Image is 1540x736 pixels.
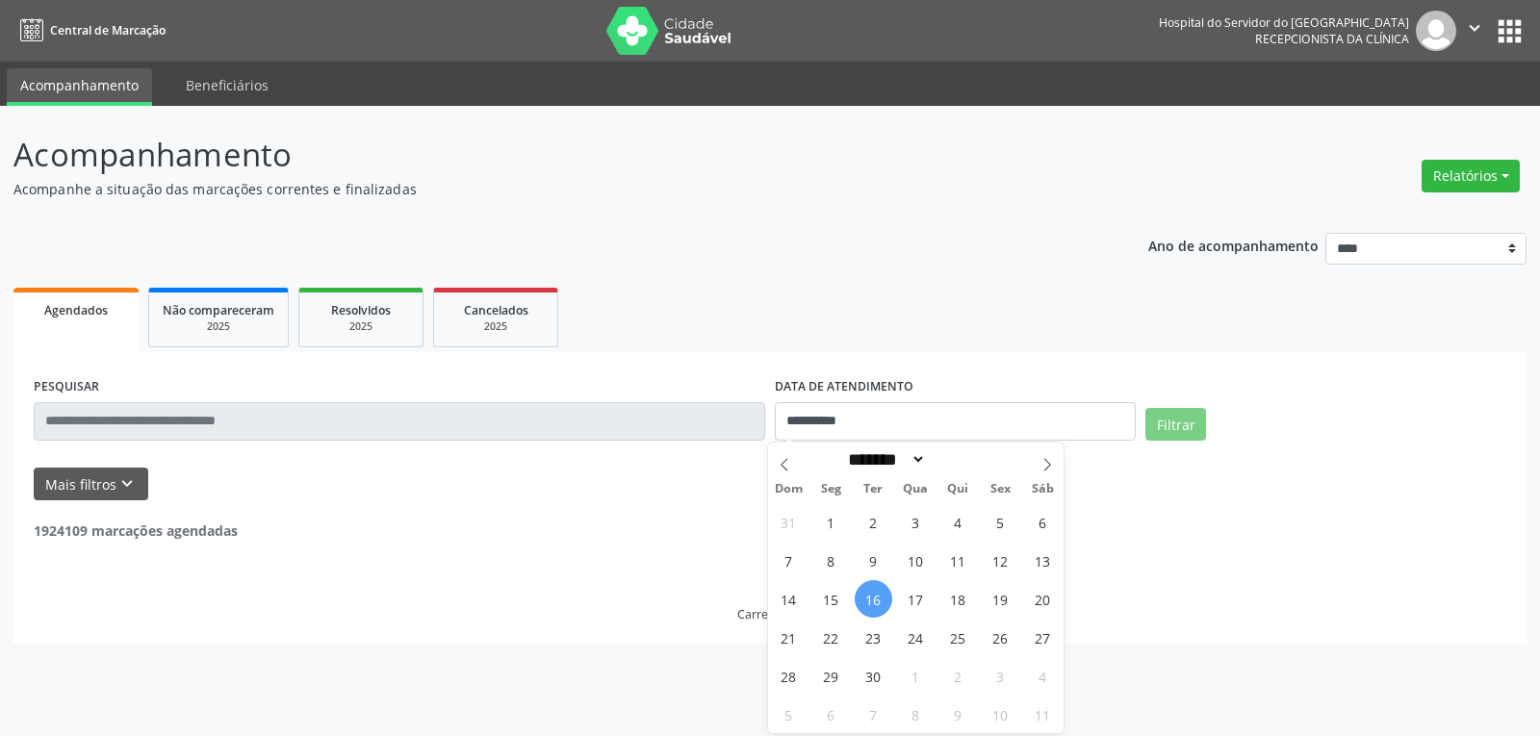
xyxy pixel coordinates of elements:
[855,696,892,733] span: Outubro 7, 2025
[855,503,892,541] span: Setembro 2, 2025
[855,657,892,695] span: Setembro 30, 2025
[897,503,935,541] span: Setembro 3, 2025
[163,319,274,334] div: 2025
[1416,11,1456,51] img: img
[939,657,977,695] span: Outubro 2, 2025
[770,619,808,656] span: Setembro 21, 2025
[1024,580,1062,618] span: Setembro 20, 2025
[13,179,1072,199] p: Acompanhe a situação das marcações correntes e finalizadas
[13,14,166,46] a: Central de Marcação
[7,68,152,106] a: Acompanhamento
[1024,542,1062,579] span: Setembro 13, 2025
[855,542,892,579] span: Setembro 9, 2025
[812,696,850,733] span: Outubro 6, 2025
[34,521,238,540] strong: 1924109 marcações agendadas
[770,580,808,618] span: Setembro 14, 2025
[1021,483,1064,495] span: Sáb
[331,302,391,318] span: Resolvidos
[44,302,108,318] span: Agendados
[897,657,935,695] span: Outubro 1, 2025
[812,542,850,579] span: Setembro 8, 2025
[1024,619,1062,656] span: Setembro 27, 2025
[939,542,977,579] span: Setembro 11, 2025
[768,483,810,495] span: Dom
[448,319,544,334] div: 2025
[982,619,1019,656] span: Setembro 26, 2025
[1024,696,1062,733] span: Outubro 11, 2025
[163,302,274,318] span: Não compareceram
[1464,17,1485,38] i: 
[812,657,850,695] span: Setembro 29, 2025
[1148,233,1319,257] p: Ano de acompanhamento
[34,372,99,402] label: PESQUISAR
[982,657,1019,695] span: Outubro 3, 2025
[842,449,927,470] select: Month
[13,131,1072,179] p: Acompanhamento
[1493,14,1527,48] button: apps
[937,483,979,495] span: Qui
[770,696,808,733] span: Outubro 5, 2025
[737,606,804,622] div: Carregando
[982,503,1019,541] span: Setembro 5, 2025
[172,68,282,102] a: Beneficiários
[897,542,935,579] span: Setembro 10, 2025
[1159,14,1409,31] div: Hospital do Servidor do [GEOGRAPHIC_DATA]
[1422,160,1520,192] button: Relatórios
[982,580,1019,618] span: Setembro 19, 2025
[897,619,935,656] span: Setembro 24, 2025
[1145,408,1206,441] button: Filtrar
[812,580,850,618] span: Setembro 15, 2025
[1456,11,1493,51] button: 
[770,503,808,541] span: Agosto 31, 2025
[812,503,850,541] span: Setembro 1, 2025
[34,468,148,501] button: Mais filtroskeyboard_arrow_down
[897,696,935,733] span: Outubro 8, 2025
[855,619,892,656] span: Setembro 23, 2025
[852,483,894,495] span: Ter
[464,302,528,318] span: Cancelados
[897,580,935,618] span: Setembro 17, 2025
[1024,657,1062,695] span: Outubro 4, 2025
[982,542,1019,579] span: Setembro 12, 2025
[982,696,1019,733] span: Outubro 10, 2025
[770,657,808,695] span: Setembro 28, 2025
[894,483,937,495] span: Qua
[979,483,1021,495] span: Sex
[809,483,852,495] span: Seg
[939,503,977,541] span: Setembro 4, 2025
[50,22,166,38] span: Central de Marcação
[855,580,892,618] span: Setembro 16, 2025
[313,319,409,334] div: 2025
[812,619,850,656] span: Setembro 22, 2025
[926,449,989,470] input: Year
[939,696,977,733] span: Outubro 9, 2025
[775,372,913,402] label: DATA DE ATENDIMENTO
[1255,31,1409,47] span: Recepcionista da clínica
[116,473,138,495] i: keyboard_arrow_down
[770,542,808,579] span: Setembro 7, 2025
[939,580,977,618] span: Setembro 18, 2025
[1024,503,1062,541] span: Setembro 6, 2025
[939,619,977,656] span: Setembro 25, 2025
